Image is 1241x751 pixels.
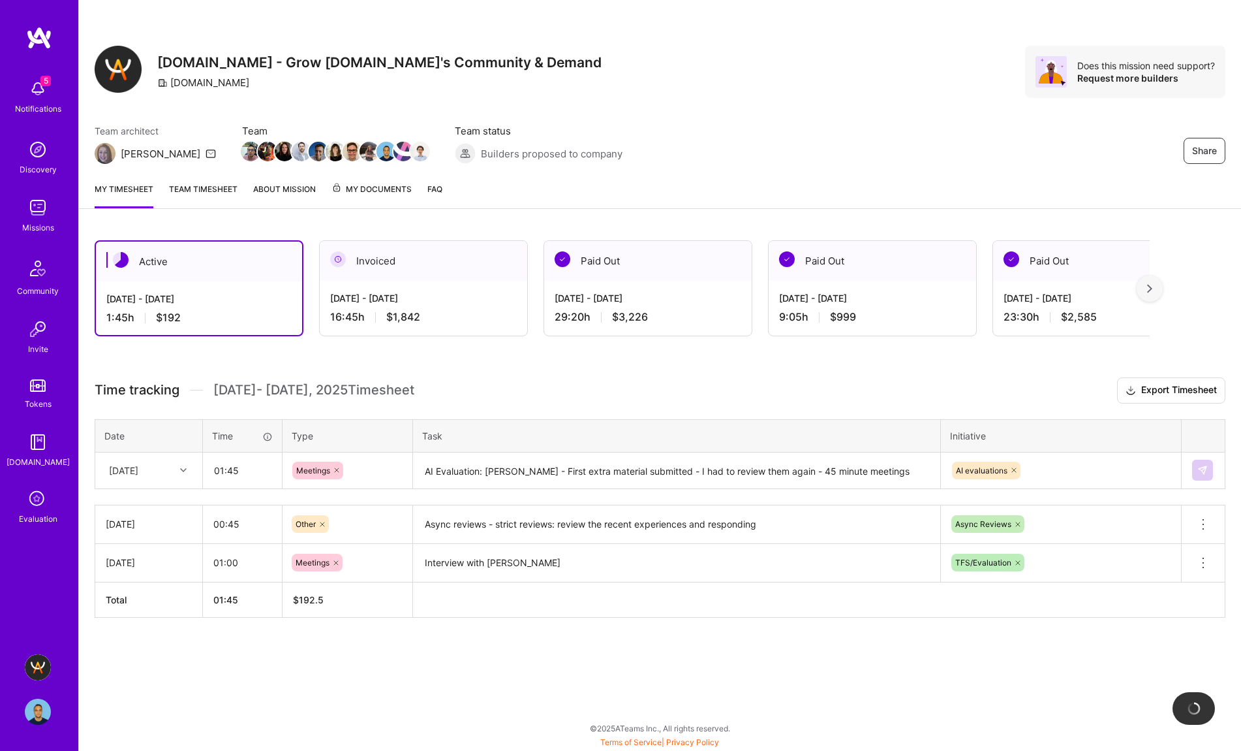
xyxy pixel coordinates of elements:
div: [DATE] - [DATE] [1004,291,1190,305]
div: Paid Out [769,241,976,281]
div: Discovery [20,163,57,176]
img: Community [22,253,54,284]
a: FAQ [427,182,442,208]
span: $3,226 [612,310,648,324]
img: guide book [25,429,51,455]
i: icon Chevron [180,467,187,473]
input: HH:MM [203,545,282,580]
a: Team Member Avatar [310,140,327,163]
th: Type [283,419,413,452]
span: $192 [156,311,181,325]
a: Team Member Avatar [276,140,293,163]
div: [DATE] - [DATE] [106,292,292,306]
th: Date [95,419,203,452]
div: Invoiced [320,241,527,281]
div: Invite [28,342,48,356]
span: Meetings [296,466,330,475]
img: Team Member Avatar [292,142,311,161]
img: Paid Out [1004,251,1019,267]
div: Time [212,429,273,443]
img: Team Member Avatar [410,142,430,161]
span: Time tracking [95,382,179,398]
i: icon Download [1126,384,1136,398]
span: $ 192.5 [293,594,324,605]
div: [DATE] [106,517,192,531]
img: logo [26,26,52,50]
div: Initiative [950,429,1172,443]
img: Team Member Avatar [343,142,362,161]
span: Meetings [296,558,329,567]
div: 16:45 h [330,310,517,324]
img: tokens [30,379,46,392]
img: Team Member Avatar [326,142,345,161]
span: Share [1192,144,1217,157]
img: Team Member Avatar [376,142,396,161]
img: loading [1187,702,1201,715]
a: A.Team - Grow A.Team's Community & Demand [22,654,54,680]
textarea: AI Evaluation: [PERSON_NAME] - First extra material submitted - I had to review them again - 45 m... [414,454,939,488]
a: My timesheet [95,182,153,208]
a: User Avatar [22,699,54,725]
button: Export Timesheet [1117,377,1225,404]
a: Team Member Avatar [259,140,276,163]
div: [DOMAIN_NAME] [157,76,249,89]
div: [PERSON_NAME] [121,147,200,161]
span: Team status [455,124,622,138]
span: $999 [830,310,856,324]
span: Team architect [95,124,216,138]
a: Team Member Avatar [378,140,395,163]
a: Team Member Avatar [327,140,344,163]
a: About Mission [253,182,316,208]
img: Active [113,252,129,268]
div: Community [17,284,59,298]
textarea: Async reviews - strict reviews: review the recent experiences and responding [414,507,939,543]
img: Submit [1197,465,1208,475]
i: icon SelectionTeam [25,487,50,512]
div: null [1192,460,1214,481]
div: Evaluation [19,512,57,526]
span: My Documents [331,182,412,197]
div: Request more builders [1077,72,1215,84]
div: [DOMAIN_NAME] [7,455,70,469]
span: Builders proposed to company [481,147,622,161]
input: HH:MM [204,453,281,488]
img: Team Member Avatar [393,142,413,161]
i: icon Mail [206,148,216,159]
img: Invoiced [330,251,346,267]
div: Missions [22,221,54,234]
img: User Avatar [25,699,51,725]
div: [DATE] - [DATE] [330,291,517,305]
div: Paid Out [993,241,1201,281]
img: bell [25,76,51,102]
div: 29:20 h [555,310,741,324]
span: 5 [40,76,51,86]
img: right [1147,284,1152,293]
div: Active [96,242,302,281]
input: HH:MM [203,507,282,541]
textarea: Interview with [PERSON_NAME] [414,545,939,581]
img: Company Logo [95,46,142,93]
div: [DATE] - [DATE] [555,291,741,305]
img: Team Member Avatar [258,142,277,161]
a: My Documents [331,182,412,208]
img: A.Team - Grow A.Team's Community & Demand [25,654,51,680]
a: Team timesheet [169,182,237,208]
h3: [DOMAIN_NAME] - Grow [DOMAIN_NAME]'s Community & Demand [157,54,602,71]
a: Team Member Avatar [395,140,412,163]
img: Paid Out [555,251,570,267]
div: [DATE] [109,464,138,477]
a: Team Member Avatar [242,140,259,163]
div: [DATE] - [DATE] [779,291,966,305]
a: Team Member Avatar [412,140,429,163]
a: Privacy Policy [666,737,719,747]
div: Notifications [15,102,61,116]
a: Team Member Avatar [361,140,378,163]
span: TFS/Evaluation [955,558,1011,567]
div: 1:45 h [106,311,292,325]
th: Task [413,419,941,452]
a: Team Member Avatar [293,140,310,163]
img: Invite [25,316,51,342]
img: discovery [25,136,51,163]
img: Team Architect [95,143,115,164]
th: Total [95,582,203,617]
